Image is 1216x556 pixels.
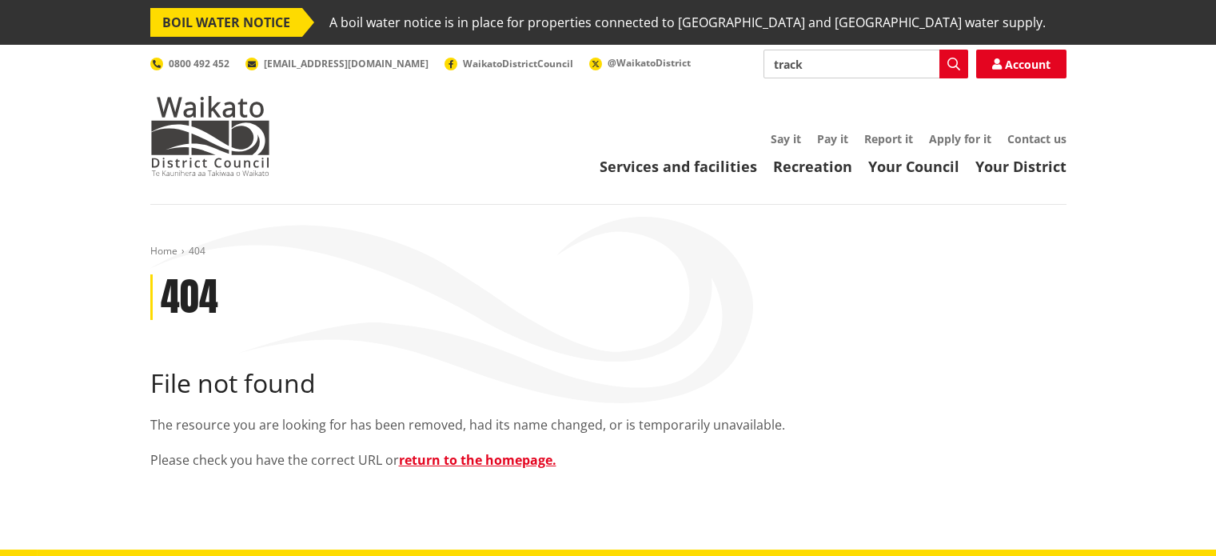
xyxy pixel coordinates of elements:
p: Please check you have the correct URL or [150,450,1066,470]
a: Contact us [1007,131,1066,146]
a: [EMAIL_ADDRESS][DOMAIN_NAME] [245,57,429,70]
a: 0800 492 452 [150,57,229,70]
a: Recreation [773,157,852,176]
span: BOIL WATER NOTICE [150,8,302,37]
span: 404 [189,244,205,258]
h2: File not found [150,368,1066,398]
a: Say it [771,131,801,146]
nav: breadcrumb [150,245,1066,258]
a: Home [150,244,177,258]
a: Your Council [868,157,959,176]
a: return to the homepage. [399,451,556,469]
a: Account [976,50,1066,78]
span: A boil water notice is in place for properties connected to [GEOGRAPHIC_DATA] and [GEOGRAPHIC_DAT... [329,8,1046,37]
span: WaikatoDistrictCouncil [463,57,573,70]
input: Search input [763,50,968,78]
span: @WaikatoDistrict [608,56,691,70]
h1: 404 [161,274,218,321]
a: Pay it [817,131,848,146]
a: Apply for it [929,131,991,146]
span: 0800 492 452 [169,57,229,70]
a: WaikatoDistrictCouncil [445,57,573,70]
img: Waikato District Council - Te Kaunihera aa Takiwaa o Waikato [150,96,270,176]
span: [EMAIL_ADDRESS][DOMAIN_NAME] [264,57,429,70]
p: The resource you are looking for has been removed, had its name changed, or is temporarily unavai... [150,415,1066,434]
a: @WaikatoDistrict [589,56,691,70]
a: Your District [975,157,1066,176]
a: Services and facilities [600,157,757,176]
a: Report it [864,131,913,146]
